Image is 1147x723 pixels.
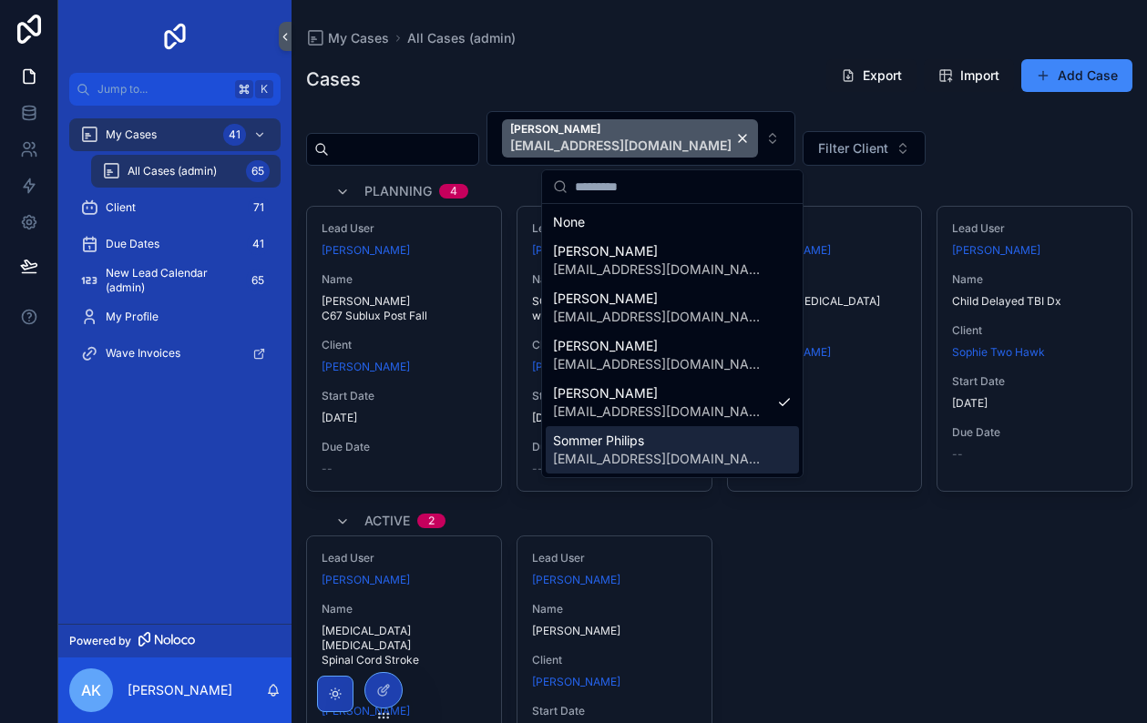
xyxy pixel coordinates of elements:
[322,624,486,667] span: [MEDICAL_DATA] [MEDICAL_DATA] Spinal Cord Stroke
[952,447,963,462] span: --
[553,337,770,355] span: [PERSON_NAME]
[553,450,770,468] span: [EMAIL_ADDRESS][DOMAIN_NAME]
[532,573,620,587] span: [PERSON_NAME]
[952,323,1117,338] span: Client
[742,323,907,338] span: Client
[322,462,333,476] span: --
[322,682,486,697] span: Client
[106,200,136,215] span: Client
[322,411,486,425] span: [DATE]
[69,73,281,106] button: Jump to...K
[542,204,803,477] div: Suggestions
[106,346,180,361] span: Wave Invoices
[510,122,732,137] span: [PERSON_NAME]
[952,396,1117,411] span: [DATE]
[91,155,281,188] a: All Cases (admin)65
[106,127,157,142] span: My Cases
[1021,59,1132,92] button: Add Case
[322,573,410,587] a: [PERSON_NAME]
[532,294,697,323] span: SC Intubation without Notification
[532,704,697,718] span: Start Date
[742,272,907,287] span: Name
[322,360,410,374] a: [PERSON_NAME]
[322,338,486,352] span: Client
[306,206,502,492] a: Lead User[PERSON_NAME]Name[PERSON_NAME] C67 Sublux Post FallClient[PERSON_NAME]Start Date[DATE]Du...
[106,310,159,324] span: My Profile
[727,206,923,492] a: Lead User[PERSON_NAME]NameMVC TVI [MEDICAL_DATA]Client[PERSON_NAME]Start Date[DATE]Due Date--
[952,345,1045,360] a: Sophie Two Hawk
[952,243,1040,258] span: [PERSON_NAME]
[106,237,159,251] span: Due Dates
[532,243,620,258] a: [PERSON_NAME]
[450,184,457,199] div: 4
[306,66,361,92] h1: Cases
[328,29,389,47] span: My Cases
[952,272,1117,287] span: Name
[69,634,131,648] span: Powered by
[532,221,697,236] span: Lead User
[517,206,712,492] a: Lead User[PERSON_NAME]NameSC Intubation without NotificationClient[PERSON_NAME]Start Date[DATE]Du...
[553,242,770,260] span: [PERSON_NAME]
[532,389,697,403] span: Start Date
[937,206,1132,492] a: Lead User[PERSON_NAME]NameChild Delayed TBI DxClientSophie Two HawkStart Date[DATE]Due Date--
[952,294,1117,309] span: Child Delayed TBI Dx
[532,272,697,287] span: Name
[69,191,281,224] a: Client71
[742,374,907,389] span: Start Date
[952,425,1117,440] span: Due Date
[502,119,758,158] button: Unselect 8
[364,182,432,200] span: Planning
[128,164,217,178] span: All Cases (admin)
[69,300,281,333] a: My Profile
[532,602,697,616] span: Name
[160,22,189,51] img: App logo
[322,243,410,258] a: [PERSON_NAME]
[553,355,770,373] span: [EMAIL_ADDRESS][DOMAIN_NAME]
[546,208,799,237] div: None
[532,338,697,352] span: Client
[246,160,270,182] div: 65
[322,551,486,565] span: Lead User
[97,82,228,97] span: Jump to...
[322,440,486,454] span: Due Date
[553,308,770,326] span: [EMAIL_ADDRESS][DOMAIN_NAME]
[924,59,1014,92] button: Import
[69,264,281,297] a: New Lead Calendar (admin)65
[246,270,270,291] div: 65
[826,59,917,92] button: Export
[223,124,246,146] div: 41
[952,374,1117,389] span: Start Date
[306,29,389,47] a: My Cases
[58,106,292,393] div: scrollable content
[742,425,907,440] span: Due Date
[322,294,486,323] span: [PERSON_NAME] C67 Sublux Post Fall
[742,294,907,309] span: MVC TVI [MEDICAL_DATA]
[742,396,907,411] span: [DATE]
[532,360,620,374] a: [PERSON_NAME]
[247,233,270,255] div: 41
[428,514,435,528] div: 2
[248,197,270,219] div: 71
[742,221,907,236] span: Lead User
[818,139,888,158] span: Filter Client
[106,266,239,295] span: New Lead Calendar (admin)
[532,653,697,667] span: Client
[322,602,486,616] span: Name
[532,624,697,638] span: [PERSON_NAME]
[553,260,770,279] span: [EMAIL_ADDRESS][DOMAIN_NAME]
[803,131,926,166] button: Select Button
[486,111,795,166] button: Select Button
[364,512,410,530] span: Active
[322,221,486,236] span: Lead User
[322,272,486,287] span: Name
[510,137,732,155] span: [EMAIL_ADDRESS][DOMAIN_NAME]
[81,679,101,701] span: AK
[532,675,620,689] a: [PERSON_NAME]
